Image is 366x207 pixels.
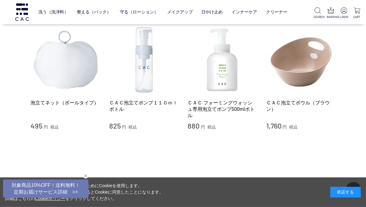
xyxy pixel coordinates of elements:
[14,3,30,21] img: logo
[30,121,42,130] span: 495
[282,125,287,129] span: 円
[38,5,68,19] a: 洗う（洗浄料）
[314,7,322,19] a: SEARCH
[266,100,336,113] a: ＣＡＣ泡立てボウル（ブラウン）
[77,5,111,19] a: 整える（パック）
[207,125,216,129] span: 税込
[44,125,48,129] span: 円
[353,15,361,19] p: CART
[128,125,137,129] span: 税込
[340,7,348,19] a: LOGIN
[201,5,223,19] a: 日やけ止め
[327,7,335,19] a: RANKING
[188,25,257,95] img: ＣＡＣ フォーミングウォッシュ専用泡立てポンプ500mlボトル
[231,5,257,19] a: インナーケア
[289,125,298,129] span: 税込
[30,25,100,95] img: 泡立てネット（ボールタイプ）
[266,121,282,130] span: 1,760
[327,15,335,19] p: RANKING
[30,100,100,106] a: 泡立てネット（ボールタイプ）
[330,187,361,198] div: 承諾する
[340,15,348,19] p: LOGIN
[120,5,158,19] a: 守る（ローション）
[201,125,205,129] span: 円
[188,121,199,130] span: 880
[109,100,179,113] a: ＣＡＣ泡立てポンプ１１０ｍｌボトル
[353,7,361,19] a: CART
[109,121,121,130] span: 825
[50,125,59,129] span: 税込
[266,5,287,19] a: クリーナー
[167,5,193,19] a: メイクアップ
[266,25,336,95] img: ＣＡＣ泡立てボウル（ブラウン）
[188,100,257,119] a: ＣＡＣ フォーミングウォッシュ専用泡立てポンプ500mlボトル
[122,125,126,129] span: 円
[109,25,179,95] img: ＣＡＣ泡立てポンプ１１０ｍｌボトル
[314,15,322,19] p: SEARCH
